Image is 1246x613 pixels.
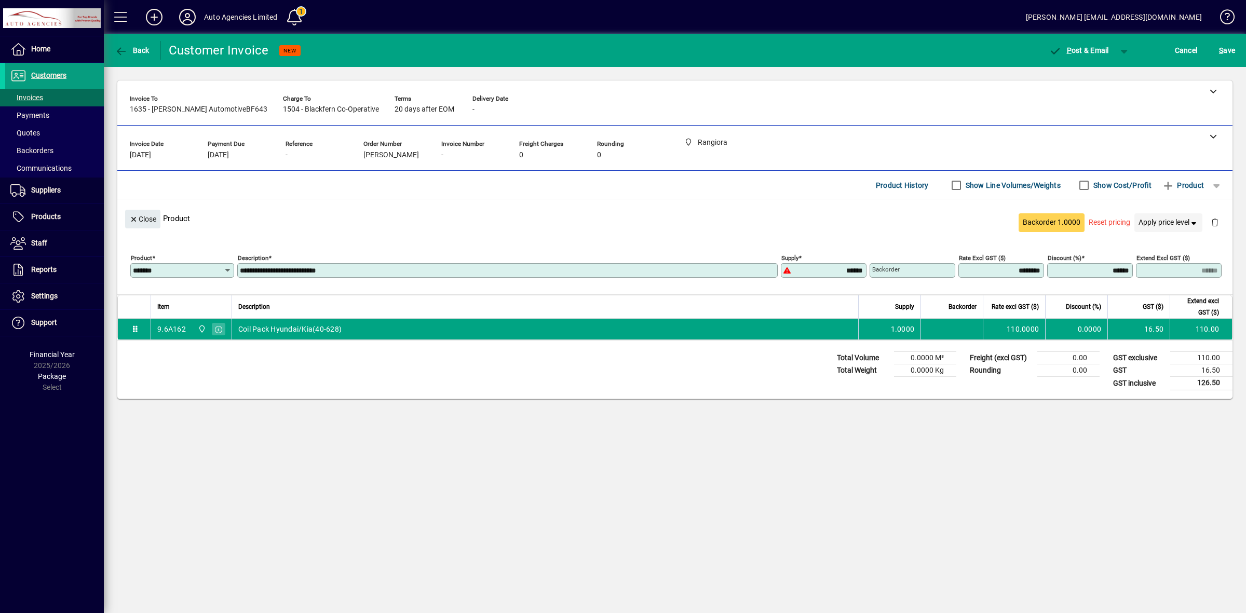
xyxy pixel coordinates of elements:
[1175,42,1198,59] span: Cancel
[895,301,914,312] span: Supply
[104,41,161,60] app-page-header-button: Back
[31,71,66,79] span: Customers
[1108,377,1170,390] td: GST inclusive
[1170,319,1232,339] td: 110.00
[1170,352,1233,364] td: 110.00
[115,46,150,55] span: Back
[891,324,915,334] span: 1.0000
[1107,319,1170,339] td: 16.50
[283,47,296,54] span: NEW
[1019,213,1085,232] button: Backorder 1.0000
[1048,254,1081,262] mat-label: Discount (%)
[1216,41,1238,60] button: Save
[949,301,977,312] span: Backorder
[195,323,207,335] span: Rangiora
[38,372,66,380] span: Package
[123,214,163,223] app-page-header-button: Close
[472,105,475,114] span: -
[31,265,57,274] span: Reports
[5,230,104,256] a: Staff
[10,111,49,119] span: Payments
[10,164,72,172] span: Communications
[1066,301,1101,312] span: Discount (%)
[238,254,268,262] mat-label: Description
[1037,352,1100,364] td: 0.00
[1045,319,1107,339] td: 0.0000
[1143,301,1163,312] span: GST ($)
[130,151,151,159] span: [DATE]
[1091,180,1152,190] label: Show Cost/Profit
[5,283,104,309] a: Settings
[5,89,104,106] a: Invoices
[1089,217,1130,228] span: Reset pricing
[964,180,1061,190] label: Show Line Volumes/Weights
[959,254,1006,262] mat-label: Rate excl GST ($)
[876,177,929,194] span: Product History
[441,151,443,159] span: -
[363,151,419,159] span: [PERSON_NAME]
[10,93,43,102] span: Invoices
[283,105,379,114] span: 1504 - Blackfern Co-Operative
[286,151,288,159] span: -
[5,178,104,203] a: Suppliers
[31,212,61,221] span: Products
[519,151,523,159] span: 0
[990,324,1039,334] div: 110.0000
[1162,177,1204,194] span: Product
[894,364,956,377] td: 0.0000 Kg
[31,45,50,53] span: Home
[5,204,104,230] a: Products
[5,142,104,159] a: Backorders
[1067,46,1072,55] span: P
[131,254,152,262] mat-label: Product
[204,9,278,25] div: Auto Agencies Limited
[5,159,104,177] a: Communications
[31,292,58,300] span: Settings
[1049,46,1109,55] span: ost & Email
[31,239,47,247] span: Staff
[1134,213,1203,232] button: Apply price level
[117,199,1233,237] div: Product
[1139,217,1199,228] span: Apply price level
[781,254,798,262] mat-label: Supply
[208,151,229,159] span: [DATE]
[5,257,104,283] a: Reports
[832,364,894,377] td: Total Weight
[597,151,601,159] span: 0
[1219,46,1223,55] span: S
[395,105,454,114] span: 20 days after EOM
[138,8,171,26] button: Add
[1202,210,1227,235] button: Delete
[872,266,900,273] mat-label: Backorder
[30,350,75,359] span: Financial Year
[171,8,204,26] button: Profile
[31,186,61,194] span: Suppliers
[125,210,160,228] button: Close
[1108,352,1170,364] td: GST exclusive
[10,129,40,137] span: Quotes
[1157,176,1209,195] button: Product
[1202,217,1227,227] app-page-header-button: Delete
[1037,364,1100,377] td: 0.00
[965,352,1037,364] td: Freight (excl GST)
[1176,295,1219,318] span: Extend excl GST ($)
[157,301,170,312] span: Item
[157,324,186,334] div: 9.6A162
[965,364,1037,377] td: Rounding
[1044,41,1114,60] button: Post & Email
[169,42,269,59] div: Customer Invoice
[238,301,270,312] span: Description
[1219,42,1235,59] span: ave
[1108,364,1170,377] td: GST
[130,105,267,114] span: 1635 - [PERSON_NAME] AutomotiveBF643
[5,124,104,142] a: Quotes
[31,318,57,326] span: Support
[894,352,956,364] td: 0.0000 M³
[992,301,1039,312] span: Rate excl GST ($)
[872,176,933,195] button: Product History
[1085,213,1134,232] button: Reset pricing
[5,106,104,124] a: Payments
[238,324,342,334] span: Coil Pack Hyundai/Kia(40-628)
[1170,377,1233,390] td: 126.50
[129,211,156,228] span: Close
